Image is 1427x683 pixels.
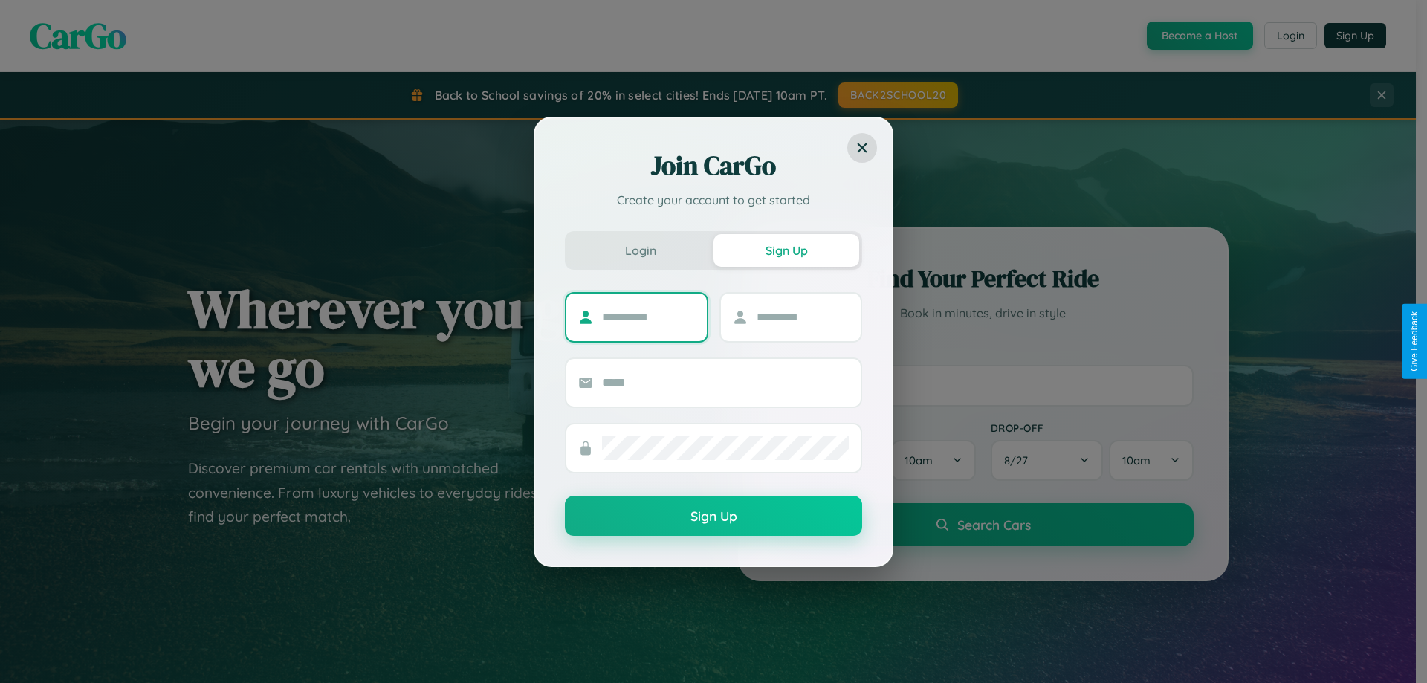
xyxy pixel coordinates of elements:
[1409,311,1420,372] div: Give Feedback
[565,148,862,184] h2: Join CarGo
[565,496,862,536] button: Sign Up
[568,234,713,267] button: Login
[565,191,862,209] p: Create your account to get started
[713,234,859,267] button: Sign Up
